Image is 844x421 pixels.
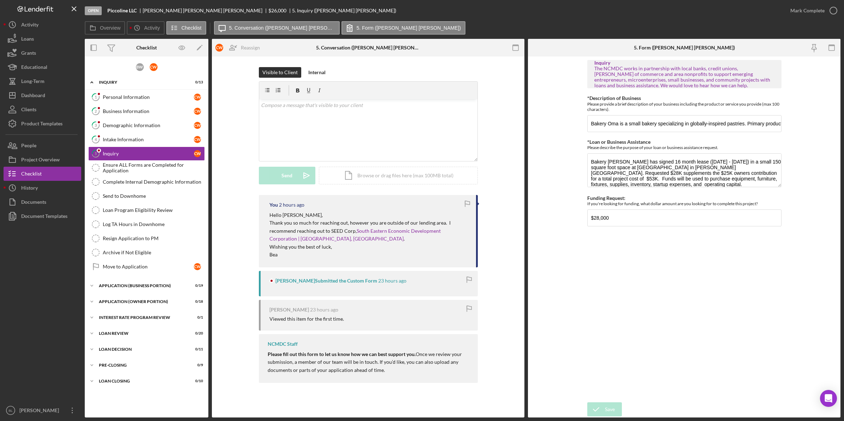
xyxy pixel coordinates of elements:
button: Checklist [166,21,206,35]
textarea: Bakery [PERSON_NAME] has signed 16 month lease ([DATE] - [DATE]) in a small 150 square foot space... [587,153,781,187]
div: C W [194,122,201,129]
div: Resign Application to PM [103,236,204,241]
button: People [4,138,81,153]
div: 5. Form ([PERSON_NAME] [PERSON_NAME]) [634,45,735,51]
div: Project Overview [21,153,60,168]
label: *Loan or Business Assistance [587,139,650,145]
div: Interest Rate Program Review [99,315,185,320]
div: Ensure ALL Forms are Completed for Application [103,162,204,173]
div: 0 / 19 [190,284,203,288]
div: C W [215,44,223,52]
div: You [269,202,278,208]
time: 2025-10-09 16:13 [279,202,304,208]
div: 5. Inquiry ([PERSON_NAME] [PERSON_NAME]) [292,8,396,13]
div: Inquiry [103,151,194,156]
button: Visible to Client [259,67,301,78]
div: NCMDC Staff [268,341,298,347]
text: BL [8,409,13,413]
div: C W [194,263,201,270]
div: C W [194,136,201,143]
time: 2025-10-08 18:19 [378,278,406,284]
div: APPLICATION (OWNER PORTION) [99,300,185,304]
div: Visible to Client [262,67,298,78]
div: Send [281,167,292,184]
button: Dashboard [4,88,81,102]
div: Open [85,6,102,15]
div: LOAN REVIEW [99,331,185,336]
button: Overview [85,21,125,35]
div: C W [194,108,201,115]
div: LOAN CLOSING [99,379,185,383]
div: Viewed this item for the first time. [269,316,344,322]
p: Wishing you the best of luck, [269,243,469,251]
p: Thank you so much for reaching out, however you are outside of our lending area. I recommend reac... [269,219,469,243]
div: [PERSON_NAME] [18,403,64,419]
div: Complete Internal Demographic Information [103,179,204,185]
div: If you're looking for funding, what dollar amount are you looking for to complete this project? [587,201,781,206]
label: *Description of Business [587,95,641,101]
button: Internal [305,67,329,78]
tspan: 2 [95,109,97,113]
div: Activity [21,18,38,34]
div: Documents [21,195,46,211]
div: Product Templates [21,117,63,132]
tspan: 3 [95,123,97,128]
div: Personal Information [103,94,194,100]
div: Dashboard [21,88,45,104]
div: 0 / 13 [190,80,203,84]
div: Save [605,402,615,416]
a: Complete Internal Demographic Information [88,175,205,189]
a: 2Business InformationCW [88,104,205,118]
div: 0 / 9 [190,363,203,367]
div: Mark Complete [790,4,825,18]
div: C W [194,150,201,157]
p: Once we review your submission, a member of our team will be in touch. If you’d like, you can als... [268,350,471,374]
a: 1Personal InformationCW [88,90,205,104]
button: Product Templates [4,117,81,131]
div: 0 / 18 [190,300,203,304]
button: Documents [4,195,81,209]
button: Educational [4,60,81,74]
div: Checklist [21,167,42,183]
div: Please describe the purpose of your loan or business assistance request. [587,145,781,150]
div: Loan Program Eligibility Review [103,207,204,213]
a: Activity [4,18,81,32]
a: Log TA Hours in Downhome [88,217,205,231]
a: Project Overview [4,153,81,167]
div: Demographic Information [103,123,194,128]
a: Move to ApplicationCW [88,260,205,274]
p: Bea [269,251,469,259]
button: Checklist [4,167,81,181]
div: Log TA Hours in Downhome [103,221,204,227]
button: Grants [4,46,81,60]
tspan: 5 [95,151,97,156]
a: Resign Application to PM [88,231,205,245]
a: Clients [4,102,81,117]
div: [PERSON_NAME] [269,307,309,313]
button: Long-Term [4,74,81,88]
b: Piccoline LLC [107,8,137,13]
div: Long-Term [21,74,44,90]
button: Loans [4,32,81,46]
div: APPLICATION (BUSINESS PORTION) [99,284,185,288]
label: 5. Conversation ([PERSON_NAME] [PERSON_NAME]) [229,25,335,31]
div: Checklist [136,45,157,51]
div: History [21,181,38,197]
button: Mark Complete [783,4,840,18]
div: Move to Application [103,264,194,269]
button: Document Templates [4,209,81,223]
div: Clients [21,102,36,118]
button: 5. Form ([PERSON_NAME] [PERSON_NAME]) [341,21,466,35]
a: Send to Downhome [88,189,205,203]
div: PRE-CLOSING [99,363,185,367]
div: 5. Conversation ([PERSON_NAME] [PERSON_NAME]) [316,45,420,51]
div: Document Templates [21,209,67,225]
